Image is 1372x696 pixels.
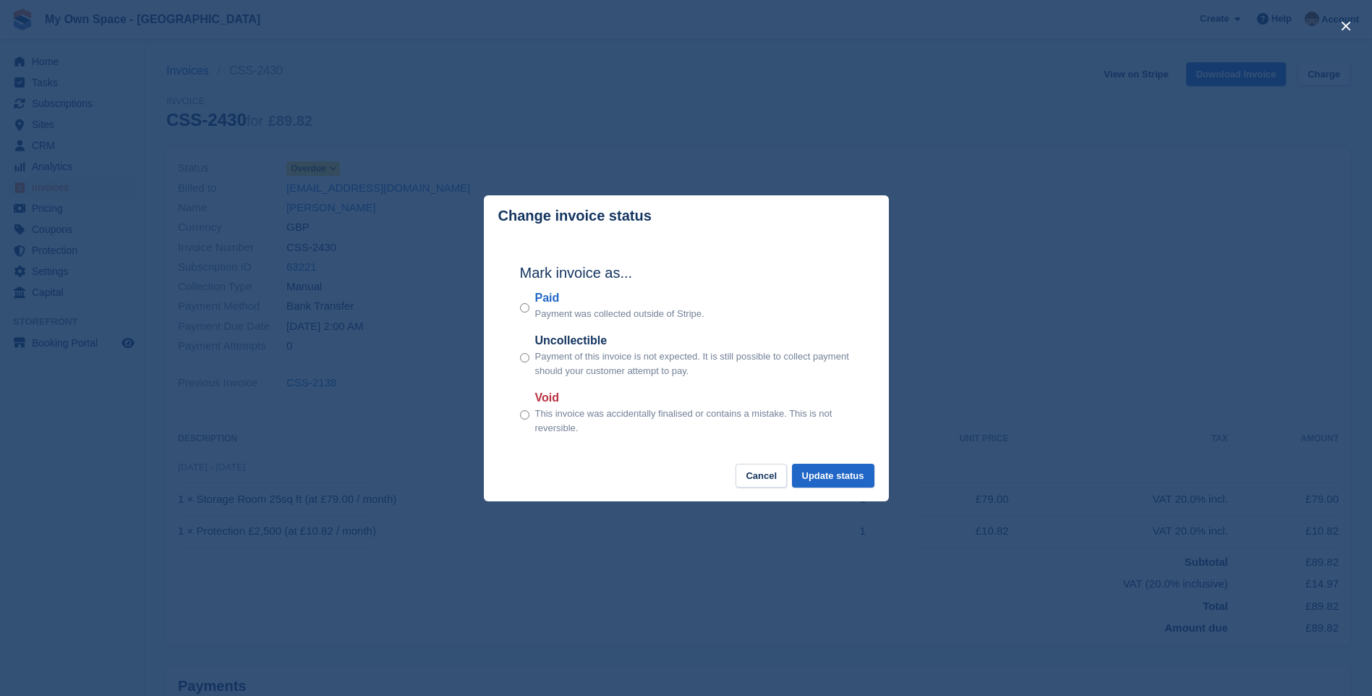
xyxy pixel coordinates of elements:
button: close [1334,14,1358,38]
button: Cancel [736,464,787,488]
label: Uncollectible [535,332,853,349]
button: Update status [792,464,874,488]
h2: Mark invoice as... [520,262,853,284]
p: This invoice was accidentally finalised or contains a mistake. This is not reversible. [535,407,853,435]
p: Change invoice status [498,208,652,224]
label: Void [535,389,853,407]
p: Payment of this invoice is not expected. It is still possible to collect payment should your cust... [535,349,853,378]
p: Payment was collected outside of Stripe. [535,307,704,321]
label: Paid [535,289,704,307]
